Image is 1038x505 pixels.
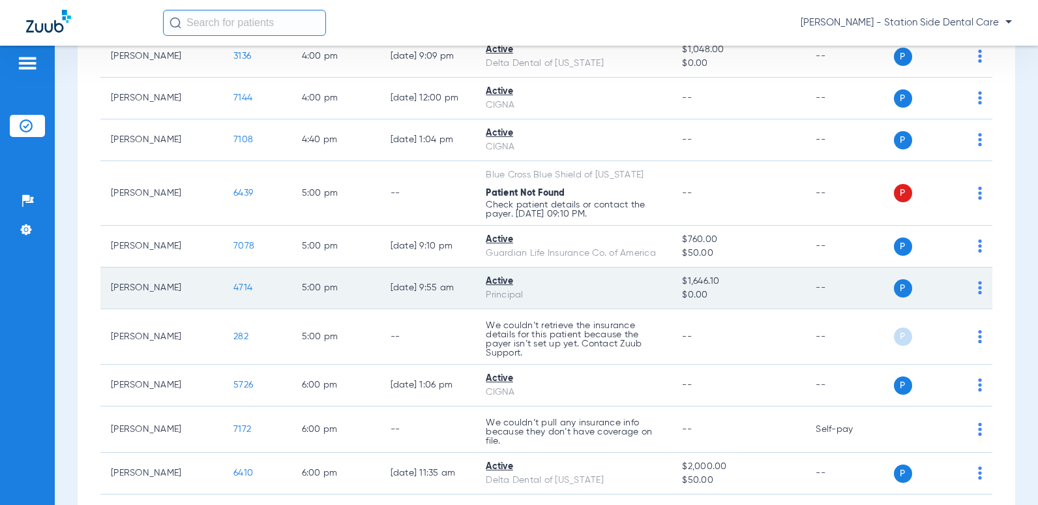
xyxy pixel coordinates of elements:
[486,140,661,154] div: CIGNA
[805,78,893,119] td: --
[233,135,253,144] span: 7108
[805,453,893,495] td: --
[486,233,661,247] div: Active
[894,465,912,483] span: P
[805,406,893,453] td: Self-pay
[682,474,795,487] span: $50.00
[682,57,795,70] span: $0.00
[380,161,476,226] td: --
[978,378,982,391] img: group-dot-blue.svg
[233,93,252,102] span: 7144
[291,226,380,268] td: 5:00 PM
[100,268,223,309] td: [PERSON_NAME]
[486,200,661,219] p: Check patient details or contact the payer. [DATE] 09:10 PM.
[100,78,223,119] td: [PERSON_NAME]
[291,36,380,78] td: 4:00 PM
[894,376,912,395] span: P
[486,247,661,260] div: Guardian Life Insurance Co. of America
[233,241,254,251] span: 7078
[682,93,692,102] span: --
[233,52,251,61] span: 3136
[100,365,223,406] td: [PERSON_NAME]
[978,50,982,63] img: group-dot-blue.svg
[380,309,476,365] td: --
[100,119,223,161] td: [PERSON_NAME]
[978,467,982,480] img: group-dot-blue.svg
[486,474,661,487] div: Delta Dental of [US_STATE]
[894,328,912,346] span: P
[894,48,912,66] span: P
[894,237,912,256] span: P
[801,16,1012,29] span: [PERSON_NAME] - Station Side Dental Care
[291,161,380,226] td: 5:00 PM
[17,55,38,71] img: hamburger-icon
[233,283,252,292] span: 4714
[291,453,380,495] td: 6:00 PM
[486,57,661,70] div: Delta Dental of [US_STATE]
[233,380,253,390] span: 5726
[682,425,692,434] span: --
[380,365,476,406] td: [DATE] 1:06 PM
[805,268,893,309] td: --
[805,226,893,268] td: --
[894,131,912,149] span: P
[805,161,893,226] td: --
[100,161,223,226] td: [PERSON_NAME]
[978,133,982,146] img: group-dot-blue.svg
[978,423,982,436] img: group-dot-blue.svg
[233,468,253,478] span: 6410
[486,321,661,358] p: We couldn’t retrieve the insurance details for this patient because the payer isn’t set up yet. C...
[978,187,982,200] img: group-dot-blue.svg
[682,460,795,474] span: $2,000.00
[486,275,661,288] div: Active
[380,78,476,119] td: [DATE] 12:00 PM
[486,418,661,446] p: We couldn’t pull any insurance info because they don’t have coverage on file.
[291,78,380,119] td: 4:00 PM
[486,127,661,140] div: Active
[805,36,893,78] td: --
[291,268,380,309] td: 5:00 PM
[805,365,893,406] td: --
[894,89,912,108] span: P
[486,43,661,57] div: Active
[682,247,795,260] span: $50.00
[682,275,795,288] span: $1,646.10
[380,226,476,268] td: [DATE] 9:10 PM
[486,168,661,182] div: Blue Cross Blue Shield of [US_STATE]
[486,99,661,112] div: CIGNA
[233,189,253,198] span: 6439
[291,119,380,161] td: 4:40 PM
[380,268,476,309] td: [DATE] 9:55 AM
[380,36,476,78] td: [DATE] 9:09 PM
[100,309,223,365] td: [PERSON_NAME]
[978,330,982,343] img: group-dot-blue.svg
[100,36,223,78] td: [PERSON_NAME]
[380,119,476,161] td: [DATE] 1:04 PM
[682,332,692,341] span: --
[26,10,71,33] img: Zuub Logo
[100,453,223,495] td: [PERSON_NAME]
[805,119,893,161] td: --
[894,184,912,202] span: P
[380,453,476,495] td: [DATE] 11:35 AM
[682,43,795,57] span: $1,048.00
[100,406,223,453] td: [PERSON_NAME]
[486,85,661,99] div: Active
[978,281,982,294] img: group-dot-blue.svg
[486,288,661,302] div: Principal
[291,406,380,453] td: 6:00 PM
[170,17,181,29] img: Search Icon
[805,309,893,365] td: --
[486,189,565,198] span: Patient Not Found
[100,226,223,268] td: [PERSON_NAME]
[163,10,326,36] input: Search for patients
[682,189,692,198] span: --
[682,380,692,390] span: --
[486,460,661,474] div: Active
[486,386,661,399] div: CIGNA
[233,332,248,341] span: 282
[682,233,795,247] span: $760.00
[682,135,692,144] span: --
[894,279,912,298] span: P
[291,365,380,406] td: 6:00 PM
